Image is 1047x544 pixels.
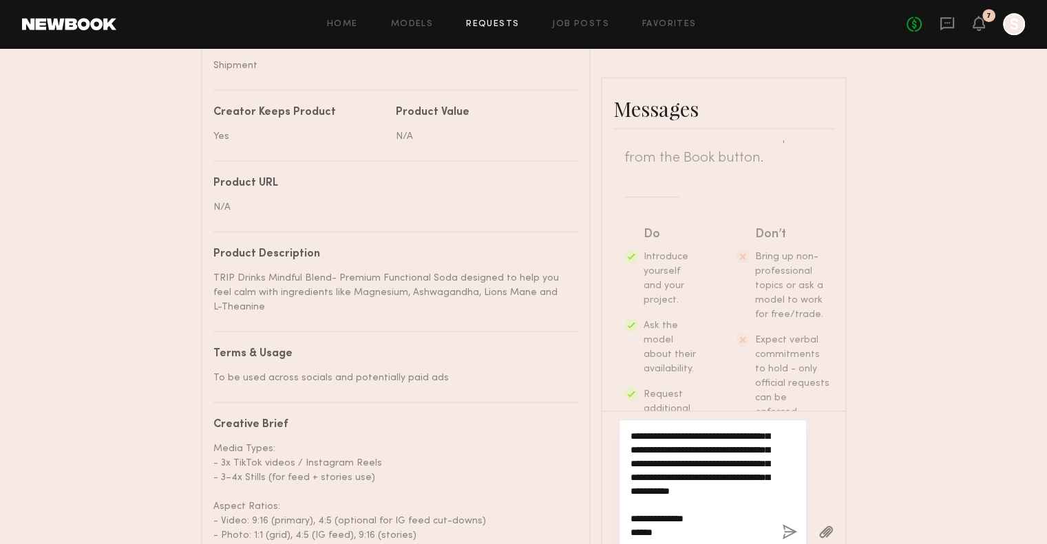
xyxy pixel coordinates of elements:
[552,20,609,29] a: Job Posts
[644,225,697,244] div: Do
[213,178,568,189] div: Product URL
[986,12,991,20] div: 7
[213,349,568,360] div: Terms & Usage
[213,271,568,314] div: TRIP Drinks Mindful Blend- Premium Functional Soda designed to help you feel calm with ingredient...
[213,249,568,260] div: Product Description
[396,129,568,144] div: N/A
[1003,13,1025,35] a: S
[644,390,697,514] span: Request additional info, like updated digitals, relevant experience, other skills, etc.
[213,58,568,73] div: Shipment
[613,95,834,122] div: Messages
[466,20,519,29] a: Requests
[213,107,385,118] div: Creator Keeps Product
[391,20,433,29] a: Models
[642,20,697,29] a: Favorites
[213,200,568,215] div: N/A
[396,107,568,118] div: Product Value
[755,225,831,244] div: Don’t
[644,252,688,305] span: Introduce yourself and your project.
[644,321,696,373] span: Ask the model about their availability.
[755,336,829,417] span: Expect verbal commitments to hold - only official requests can be enforced.
[213,420,568,431] div: Creative Brief
[755,252,823,319] span: Bring up non-professional topics or ask a model to work for free/trade.
[213,371,568,385] div: To be used across socials and potentially paid ads
[213,129,385,144] div: Yes
[327,20,358,29] a: Home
